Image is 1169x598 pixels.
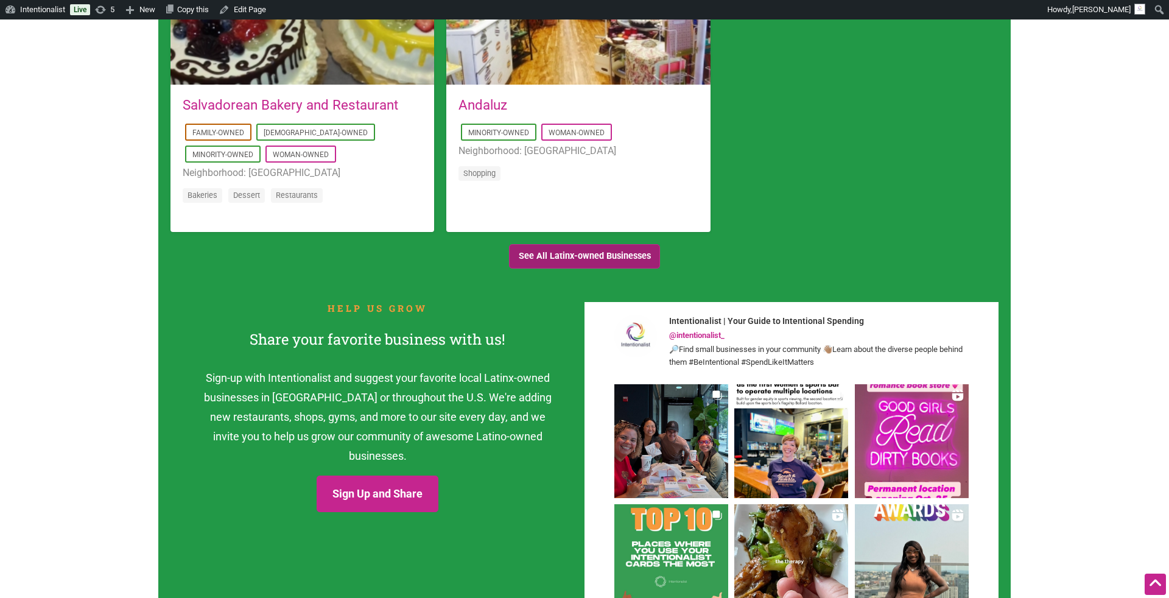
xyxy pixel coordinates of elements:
[669,343,969,369] div: 🔎Find small businesses in your community 👋🏽Learn about the diverse people behind them #BeIntentio...
[183,165,422,181] li: Neighborhood: [GEOGRAPHIC_DATA]
[1072,5,1131,14] span: [PERSON_NAME]
[188,191,217,200] a: Bakeries
[614,315,657,357] img: @intentionalist_
[669,331,725,340] a: @intentionalist_
[70,4,90,15] a: Live
[468,128,529,137] a: Minority-Owned
[855,384,969,498] img: 💕 From a pop-up loved by thousands to a forever home in Wedgwood. What started in July as a pop-u...
[1145,574,1166,595] div: Scroll Back to Top
[264,128,368,137] a: [DEMOGRAPHIC_DATA]-Owned
[183,97,398,113] a: Salvadorean Bakery and Restaurant
[463,169,496,178] a: Shopping
[273,150,329,159] a: Woman-Owned
[458,143,698,159] li: Neighborhood: [GEOGRAPHIC_DATA]
[192,128,244,137] a: Family-Owned
[317,476,438,512] a: Sign Up and Share
[549,128,605,137] a: Woman-Owned
[200,368,555,466] p: Sign-up with Intentionalist and suggest your favorite local Latinx-owned businesses in [GEOGRAPHI...
[458,97,507,113] a: Andaluz
[200,302,555,320] h2: HELP US GROW
[509,244,660,269] a: See All Latinx-owned Businesses
[734,384,848,498] img: Women’s Sports For ALL 👏🏽 At the inaugural Intentionalist Awards in 2023, Doug Baldwin Jr. presen...
[614,384,728,498] img: BTS: Intentionalist team coworking, powered by CoffeeTab ☕️ Our tiny but mighty team was thrilled...
[233,191,260,200] a: Dessert
[669,315,969,328] h5: Intentionalist | Your Guide to Intentional Spending
[200,329,555,350] h1: Share your favorite business with us!
[276,191,318,200] a: Restaurants
[192,150,253,159] a: Minority-Owned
